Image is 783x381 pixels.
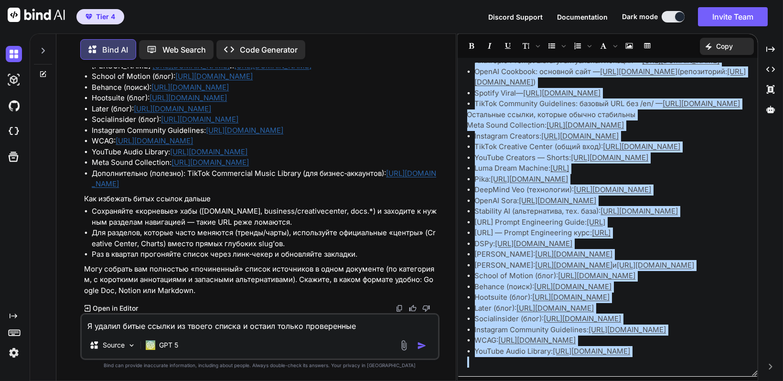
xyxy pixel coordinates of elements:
[152,61,230,70] a: [URL][DOMAIN_NAME]
[543,38,568,54] span: Insert Unordered List
[92,168,438,190] li: Дополнительно (полезно): TikTok Commercial Music Library (для бизнес‑аккаунтов):
[716,42,733,51] p: Copy
[92,93,438,104] li: Hootsuite (блог):
[6,123,22,140] img: cloudideIcon
[128,341,136,349] img: Pick Models
[621,38,638,54] span: Insert Image
[569,38,594,54] span: Insert Ordered List
[161,115,238,124] a: [URL][DOMAIN_NAME]
[240,44,298,55] p: Code Generator
[517,38,542,54] span: Font size
[116,136,193,145] a: [URL][DOMAIN_NAME]
[398,340,409,351] img: attachment
[92,114,438,125] li: Socialinsider (блог):
[417,341,427,350] img: icon
[6,72,22,88] img: darkAi-studio
[92,147,438,158] li: YouTube Audio Library:
[92,136,438,147] li: WCAG:
[595,38,620,54] span: Font family
[93,304,138,313] p: Open in Editor
[172,158,249,167] a: [URL][DOMAIN_NAME]
[175,72,253,81] a: [URL][DOMAIN_NAME]
[409,305,417,312] img: like
[92,249,438,260] li: Раз в квартал прогоняйте список через линк‑чекер и обновляйте закладки.
[146,340,155,350] img: GPT 5
[422,305,430,312] img: dislike
[102,44,128,55] p: Bind AI
[698,7,768,26] button: Invite Team
[84,194,438,205] p: Как избежать битых ссылок дальше
[103,340,125,350] p: Source
[206,126,283,135] a: [URL][DOMAIN_NAME]
[84,264,438,296] p: Могу собрать вам полностью «починенный» список источников в одном документе (по категориям, с кор...
[6,46,22,62] img: darkChat
[92,228,438,249] li: Для разделов, которые часто меняются (тренды/чарты), используйте официальные «центры» (Creative C...
[488,13,543,21] span: Discord Support
[92,71,438,82] li: School of Motion (блог):
[6,345,22,361] img: settings
[6,98,22,114] img: githubDark
[151,83,229,92] a: [URL][DOMAIN_NAME]
[622,12,658,22] span: Dark mode
[80,362,440,369] p: Bind can provide inaccurate information, including about people. Always double-check its answers....
[150,93,227,102] a: [URL][DOMAIN_NAME]
[463,38,480,54] span: Bold
[134,104,211,113] a: [URL][DOMAIN_NAME]
[499,38,516,54] span: Underline
[234,61,311,70] a: [URL][DOMAIN_NAME]
[639,38,656,54] span: Insert table
[86,14,92,20] img: premium
[92,125,438,136] li: Instagram Community Guidelines:
[557,12,608,22] button: Documentation
[76,9,124,24] button: premiumTier 4
[82,315,438,332] textarea: Я удалил битые ссылки из твоего списка и остаил только проверенные
[396,305,403,312] img: copy
[96,12,115,22] span: Tier 4
[488,12,543,22] button: Discord Support
[481,38,498,54] span: Italic
[92,206,438,228] li: Сохраняйте «корневые» хабы ([DOMAIN_NAME], business/creativecenter, docs.*) и заходите к нужным р...
[159,340,178,350] p: GPT 5
[8,8,65,22] img: Bind AI
[170,147,247,156] a: [URL][DOMAIN_NAME]
[92,157,438,168] li: Meta Sound Collection:
[557,13,608,21] span: Documentation
[92,104,438,115] li: Later (блог):
[92,82,438,93] li: Behance (поиск):
[162,44,206,55] p: Web Search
